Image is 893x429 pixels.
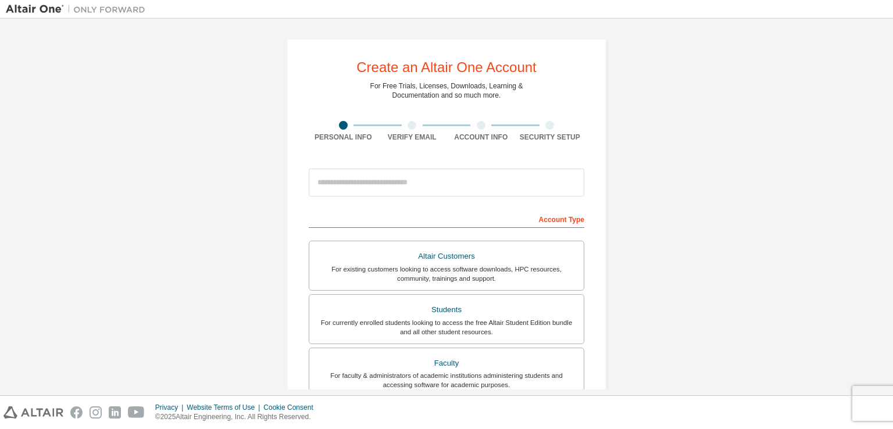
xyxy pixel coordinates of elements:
[90,406,102,419] img: instagram.svg
[187,403,263,412] div: Website Terms of Use
[155,412,320,422] p: © 2025 Altair Engineering, Inc. All Rights Reserved.
[109,406,121,419] img: linkedin.svg
[316,248,577,264] div: Altair Customers
[128,406,145,419] img: youtube.svg
[70,406,83,419] img: facebook.svg
[316,264,577,283] div: For existing customers looking to access software downloads, HPC resources, community, trainings ...
[3,406,63,419] img: altair_logo.svg
[316,302,577,318] div: Students
[155,403,187,412] div: Privacy
[356,60,537,74] div: Create an Altair One Account
[309,133,378,142] div: Personal Info
[316,371,577,389] div: For faculty & administrators of academic institutions administering students and accessing softwa...
[378,133,447,142] div: Verify Email
[263,403,320,412] div: Cookie Consent
[370,81,523,100] div: For Free Trials, Licenses, Downloads, Learning & Documentation and so much more.
[316,355,577,371] div: Faculty
[309,209,584,228] div: Account Type
[6,3,151,15] img: Altair One
[446,133,516,142] div: Account Info
[316,318,577,337] div: For currently enrolled students looking to access the free Altair Student Edition bundle and all ...
[516,133,585,142] div: Security Setup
